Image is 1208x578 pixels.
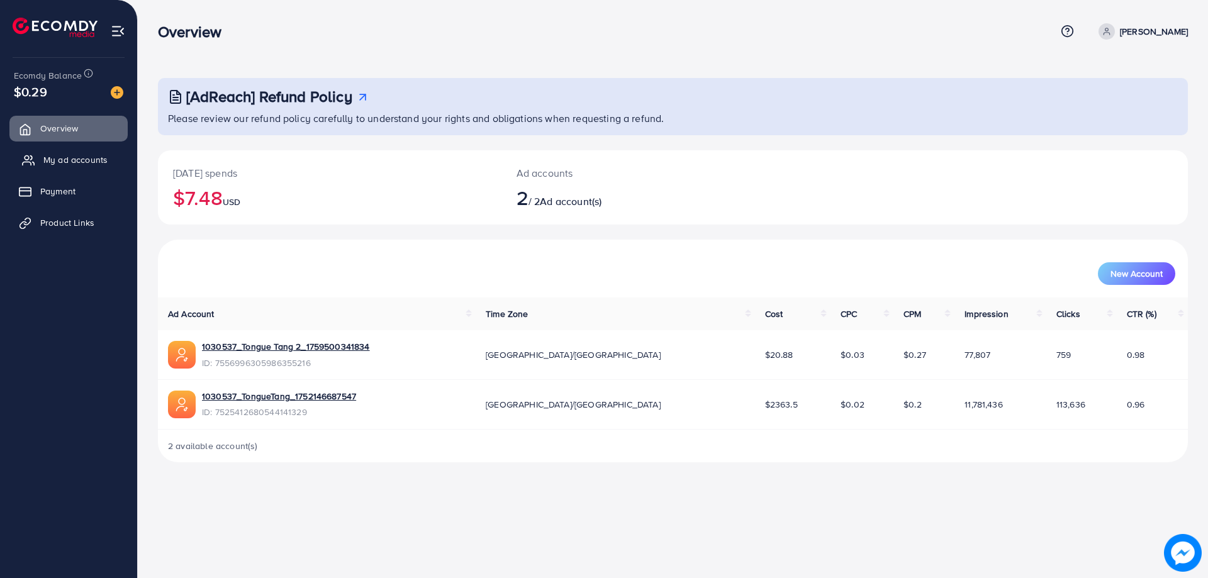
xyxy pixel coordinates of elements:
a: My ad accounts [9,147,128,172]
span: Payment [40,185,75,197]
span: My ad accounts [43,153,108,166]
span: 113,636 [1056,398,1085,411]
span: ID: 7556996305986355216 [202,357,370,369]
span: 759 [1056,348,1071,361]
img: image [1164,534,1202,572]
span: $0.27 [903,348,926,361]
span: 77,807 [965,348,990,361]
span: USD [223,196,240,208]
h2: $7.48 [173,186,486,209]
h3: [AdReach] Refund Policy [186,87,352,106]
img: image [111,86,123,99]
span: Ad account(s) [540,194,601,208]
span: $0.2 [903,398,922,411]
span: $0.29 [14,82,47,101]
span: $0.03 [841,348,864,361]
span: $20.88 [765,348,793,361]
span: $2363.5 [765,398,798,411]
p: Ad accounts [517,165,744,181]
img: logo [13,18,98,37]
h2: / 2 [517,186,744,209]
span: CTR (%) [1127,308,1156,320]
span: 11,781,436 [965,398,1003,411]
span: 2 [517,183,528,212]
span: [GEOGRAPHIC_DATA]/[GEOGRAPHIC_DATA] [486,348,661,361]
p: [PERSON_NAME] [1120,24,1188,39]
span: 0.96 [1127,398,1145,411]
span: $0.02 [841,398,864,411]
a: Product Links [9,210,128,235]
a: Overview [9,116,128,141]
p: Please review our refund policy carefully to understand your rights and obligations when requesti... [168,111,1180,126]
a: Payment [9,179,128,204]
a: 1030537_Tongue Tang 2_1759500341834 [202,340,370,353]
span: Ecomdy Balance [14,69,82,82]
a: [PERSON_NAME] [1093,23,1188,40]
p: [DATE] spends [173,165,486,181]
span: Cost [765,308,783,320]
span: CPC [841,308,857,320]
img: ic-ads-acc.e4c84228.svg [168,341,196,369]
span: [GEOGRAPHIC_DATA]/[GEOGRAPHIC_DATA] [486,398,661,411]
span: Impression [965,308,1009,320]
a: 1030537_TongueTang_1752146687547 [202,390,356,403]
span: Ad Account [168,308,215,320]
button: New Account [1098,262,1175,285]
span: Time Zone [486,308,528,320]
span: ID: 7525412680544141329 [202,406,356,418]
span: Clicks [1056,308,1080,320]
img: menu [111,24,125,38]
span: 0.98 [1127,348,1145,361]
span: 2 available account(s) [168,440,258,452]
span: Overview [40,122,78,135]
span: CPM [903,308,921,320]
span: New Account [1110,269,1163,278]
h3: Overview [158,23,232,41]
span: Product Links [40,216,94,229]
img: ic-ads-acc.e4c84228.svg [168,391,196,418]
